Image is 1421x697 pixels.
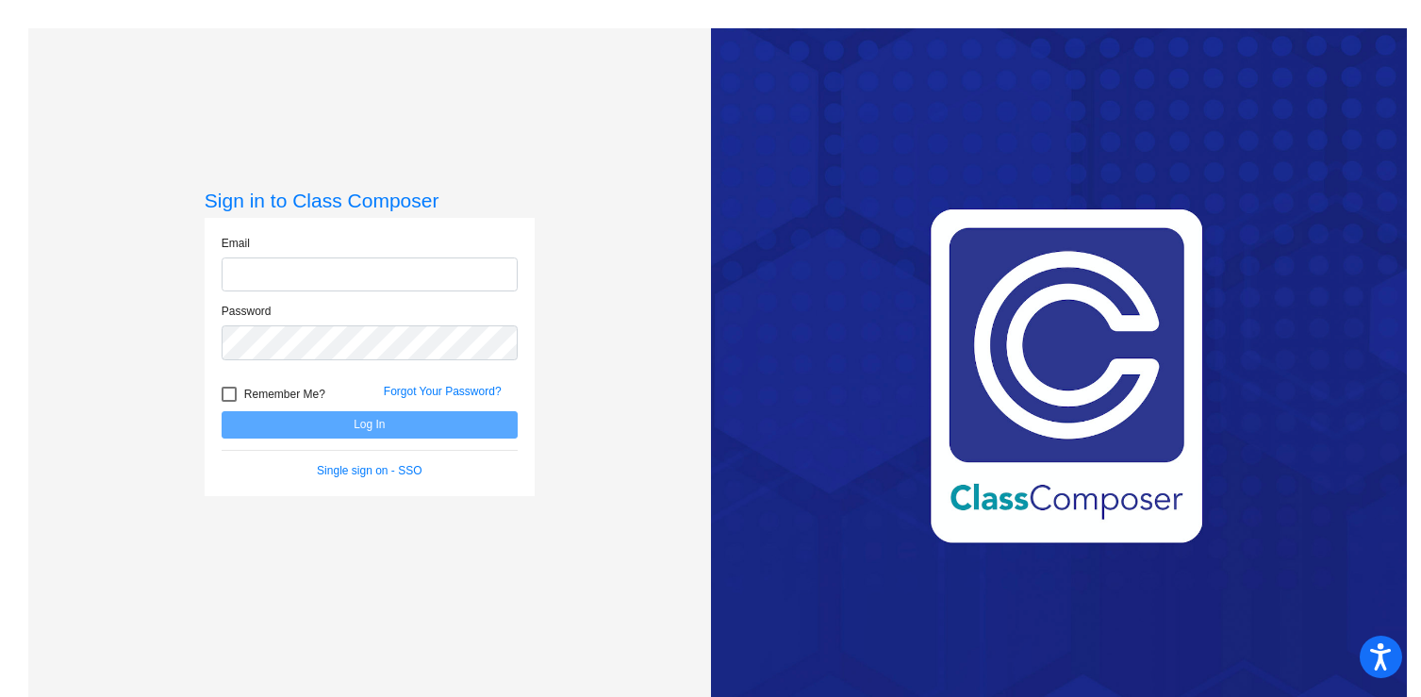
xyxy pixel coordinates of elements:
[384,385,502,398] a: Forgot Your Password?
[317,464,421,477] a: Single sign on - SSO
[222,411,518,439] button: Log In
[205,189,535,212] h3: Sign in to Class Composer
[244,383,325,406] span: Remember Me?
[222,235,250,252] label: Email
[222,303,272,320] label: Password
